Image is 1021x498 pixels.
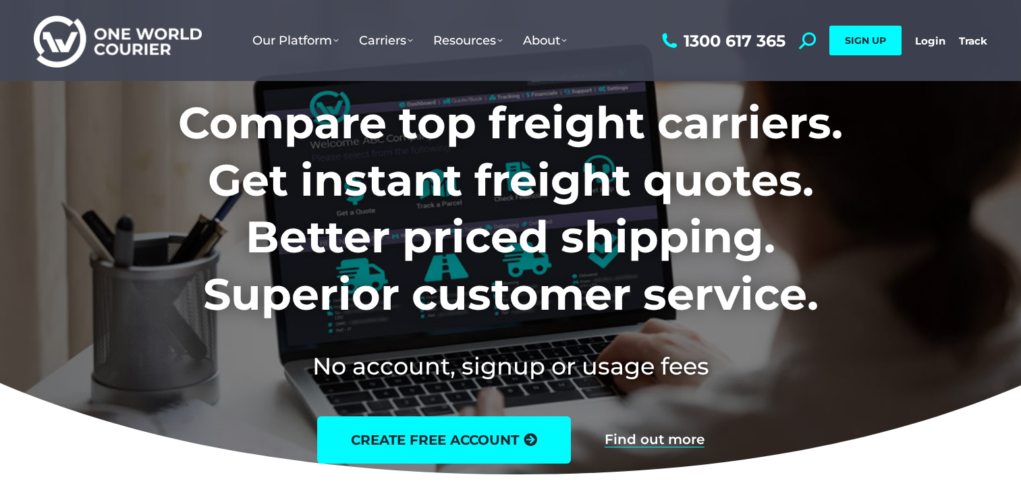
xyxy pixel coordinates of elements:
[433,33,503,48] span: Resources
[845,34,886,47] span: SIGN UP
[89,94,932,323] h1: Compare top freight carriers. Get instant freight quotes. Better priced shipping. Superior custom...
[359,33,413,48] span: Carriers
[605,433,705,447] a: Find out more
[317,416,571,464] a: create free account
[89,350,932,383] h2: No account, signup or usage fees
[523,33,567,48] span: About
[423,20,513,61] a: Resources
[959,34,987,47] a: Track
[349,20,423,61] a: Carriers
[513,20,577,61] a: About
[829,26,902,55] a: SIGN UP
[34,13,202,68] img: One World Courier
[252,33,339,48] span: Our Platform
[242,20,349,61] a: Our Platform
[915,34,945,47] a: Login
[659,32,785,49] a: 1300 617 365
